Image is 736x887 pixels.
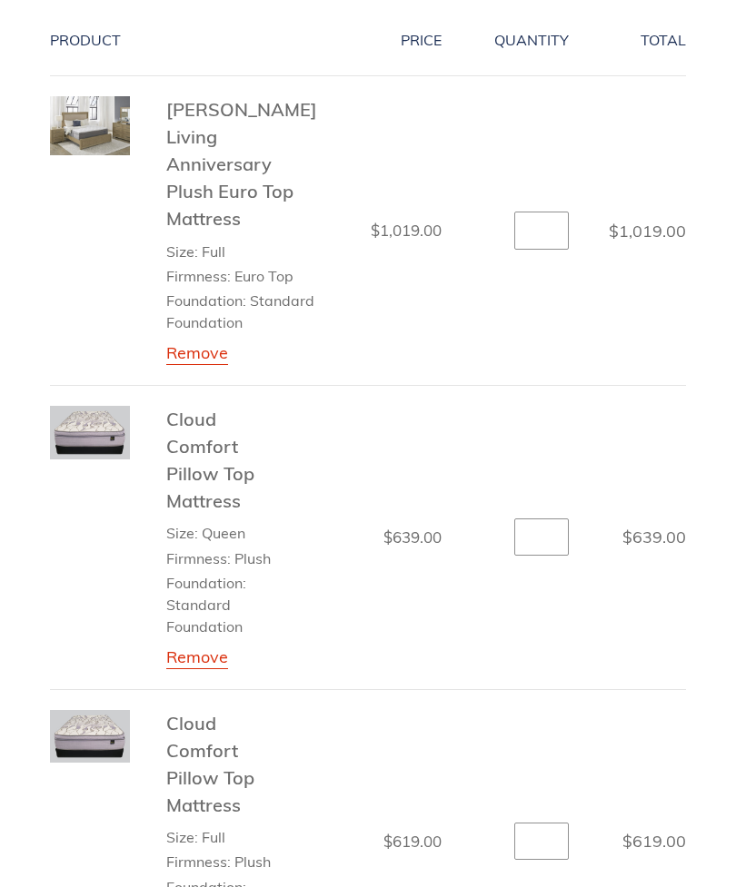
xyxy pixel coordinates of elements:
li: Foundation: Standard Foundation [166,291,317,334]
li: Firmness: Euro Top [166,266,317,288]
a: Remove Scott Living Anniversary Plush Euro Top Mattress - Full / Euro Top / Standard Foundation [166,343,228,366]
img: scott living anniversary euro top lifestyle [50,97,130,156]
dd: $639.00 [323,527,442,550]
th: Product [50,5,303,77]
th: Total [589,5,686,77]
a: Cloud Comfort Pillow Top Mattress [166,713,254,817]
li: Foundation: Standard Foundation [166,573,283,638]
img: cloud comfort pillow top [50,711,130,764]
span: $1,019.00 [609,222,686,242]
th: Quantity [462,5,589,77]
ul: Product details [166,519,283,638]
li: Firmness: Plush [166,852,283,873]
li: Size: Queen [166,523,283,545]
li: Firmness: Plush [166,548,283,570]
span: $619.00 [622,832,686,853]
dd: $619.00 [323,831,442,854]
a: Cloud Comfort Pillow Top Mattress [166,409,254,513]
a: Remove Cloud Comfort Pillow Top Mattress - Queen / Plush / Standard Foundation [166,647,228,670]
span: $639.00 [622,527,686,548]
li: Size: Full [166,827,283,849]
li: Size: Full [166,241,317,263]
ul: Product details [166,237,317,334]
dd: $1,019.00 [323,220,442,243]
a: [PERSON_NAME] Living Anniversary Plush Euro Top Mattress [166,99,317,231]
img: cloud comfort pillow top [50,407,130,460]
th: Price [303,5,462,77]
